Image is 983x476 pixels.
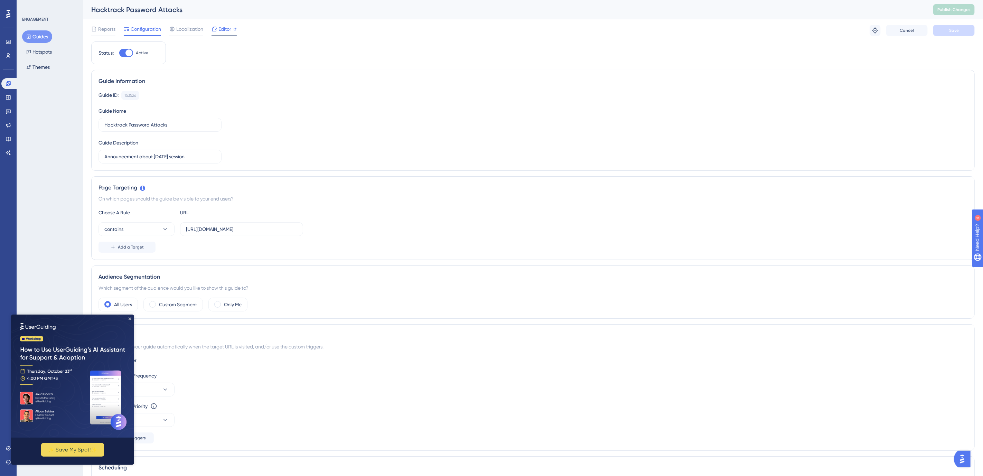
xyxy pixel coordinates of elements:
[99,195,967,203] div: On which pages should the guide be visible to your end users?
[99,91,119,100] div: Guide ID:
[99,242,156,253] button: Add a Target
[91,5,916,15] div: Hacktrack Password Attacks
[99,413,175,427] button: Medium
[99,77,967,85] div: Guide Information
[99,284,967,292] div: Which segment of the audience would you like to show this guide to?
[99,184,967,192] div: Page Targeting
[954,449,975,469] iframe: UserGuiding AI Assistant Launcher
[48,3,50,9] div: 4
[949,28,959,33] span: Save
[98,25,115,33] span: Reports
[99,139,138,147] div: Guide Description
[99,372,967,380] div: Set the Appear Frequency
[99,273,967,281] div: Audience Segmentation
[99,208,175,217] div: Choose A Rule
[99,332,967,340] div: Trigger
[937,7,971,12] span: Publish Changes
[933,4,975,15] button: Publish Changes
[180,208,256,217] div: URL
[104,121,216,129] input: Type your Guide’s Name here
[118,3,120,6] div: Close Preview
[30,129,93,142] button: ✨ Save My Spot!✨
[22,17,48,22] div: ENGAGEMENT
[22,61,54,73] button: Themes
[99,107,126,115] div: Guide Name
[176,25,203,33] span: Localization
[186,225,297,233] input: yourwebsite.com/path
[159,300,197,309] label: Custom Segment
[114,300,132,309] label: All Users
[886,25,928,36] button: Cancel
[131,25,161,33] span: Configuration
[104,225,123,233] span: contains
[22,46,56,58] button: Hotspots
[99,383,175,396] button: Only Once
[136,50,148,56] span: Active
[99,222,175,236] button: contains
[218,25,231,33] span: Editor
[124,93,136,98] div: 153526
[224,300,242,309] label: Only Me
[118,244,144,250] span: Add a Target
[900,28,914,33] span: Cancel
[22,30,52,43] button: Guides
[99,464,967,472] div: Scheduling
[99,343,967,351] div: You can trigger your guide automatically when the target URL is visited, and/or use the custom tr...
[99,49,114,57] div: Status:
[16,2,43,10] span: Need Help?
[933,25,975,36] button: Save
[104,153,216,160] input: Type your Guide’s Description here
